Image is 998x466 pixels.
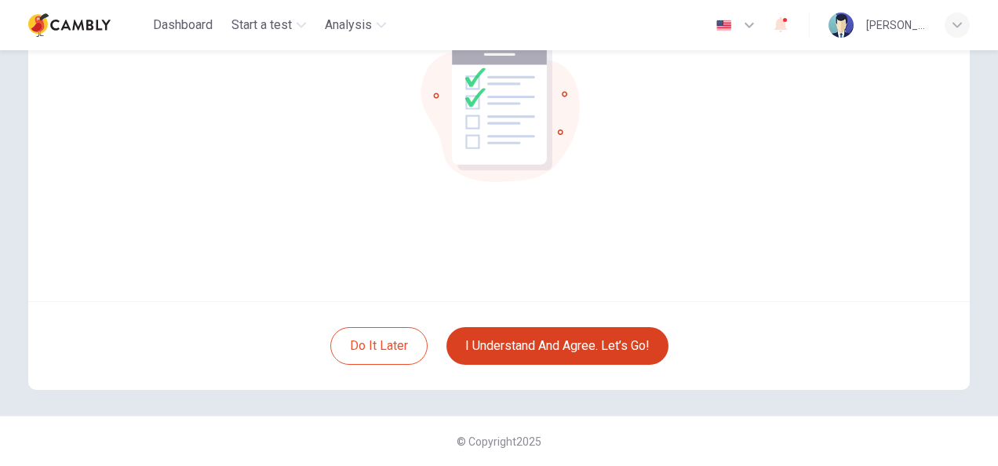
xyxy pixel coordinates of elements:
[330,327,428,365] button: Do it later
[457,435,541,448] span: © Copyright 2025
[28,9,147,41] a: Cambly logo
[325,16,372,35] span: Analysis
[225,11,312,39] button: Start a test
[829,13,854,38] img: Profile picture
[446,327,668,365] button: I understand and agree. Let’s go!
[714,20,734,31] img: en
[231,16,292,35] span: Start a test
[153,16,213,35] span: Dashboard
[866,16,926,35] div: [PERSON_NAME]
[319,11,392,39] button: Analysis
[147,11,219,39] button: Dashboard
[28,9,111,41] img: Cambly logo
